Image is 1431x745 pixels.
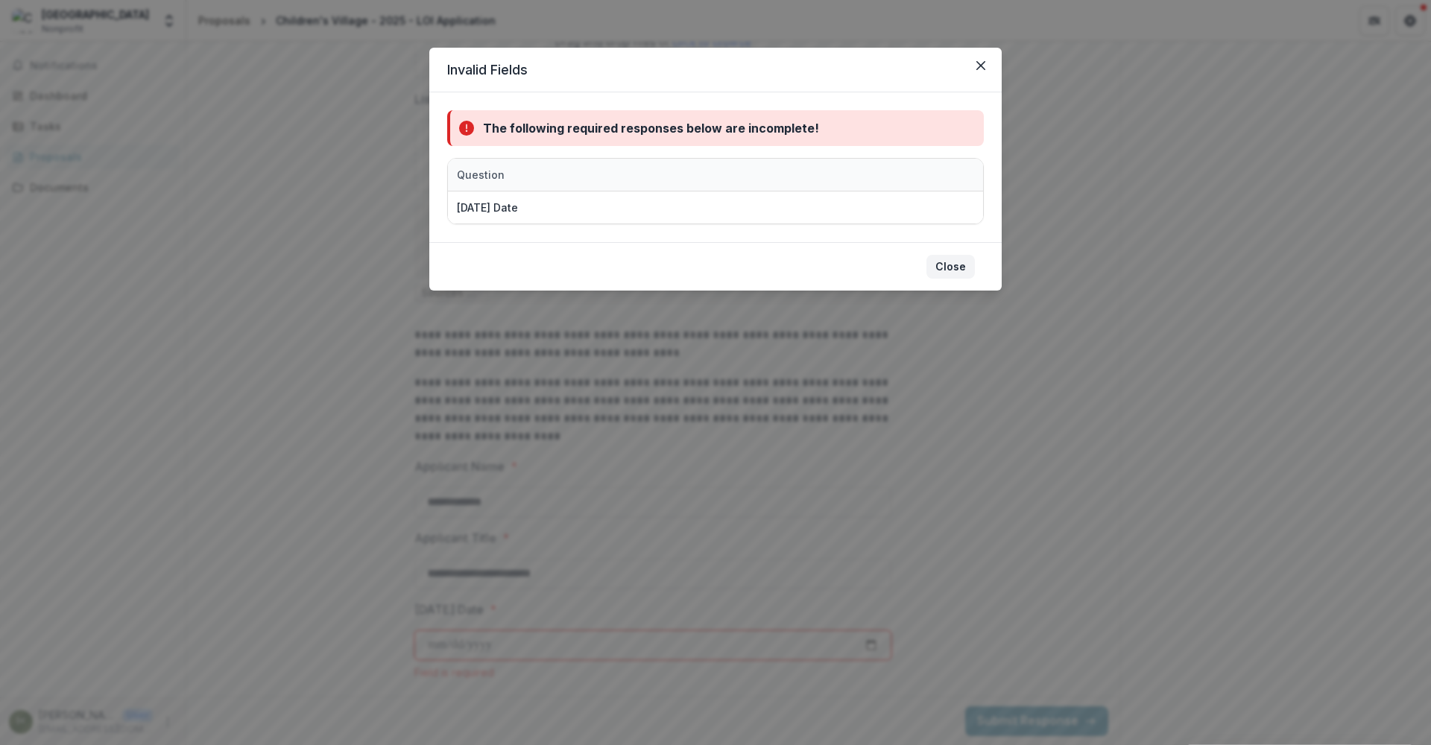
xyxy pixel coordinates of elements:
button: Close [926,255,975,279]
div: [DATE] Date [457,200,518,215]
button: Close [969,54,993,77]
div: Question [448,159,821,191]
div: Question [448,167,514,183]
header: Invalid Fields [429,48,1002,92]
div: The following required responses below are incomplete! [483,119,819,137]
